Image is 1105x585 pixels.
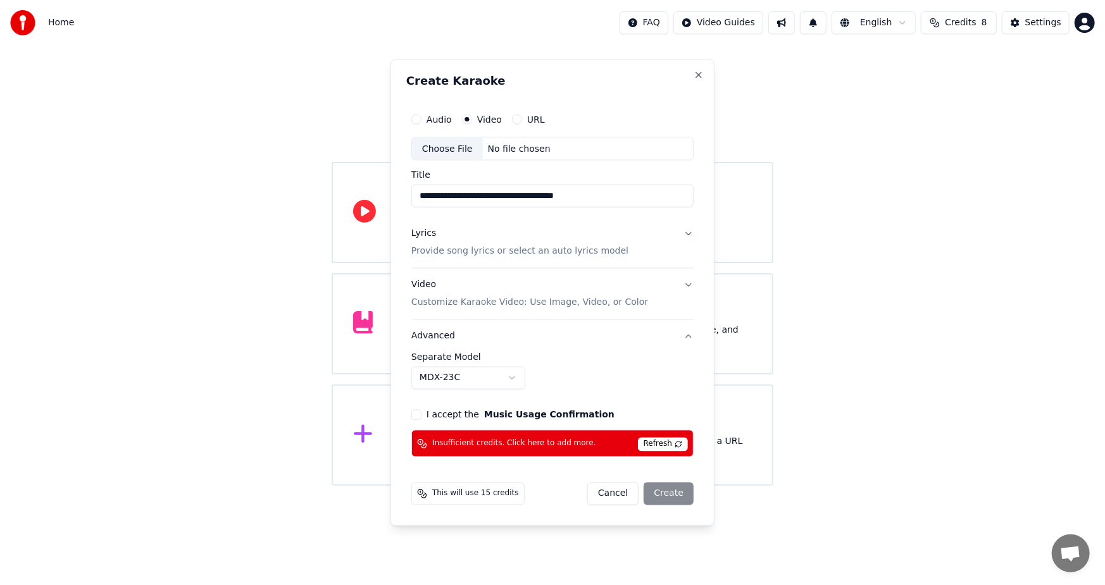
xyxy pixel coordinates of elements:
[411,297,648,309] p: Customize Karaoke Video: Use Image, Video, or Color
[411,353,694,400] div: Advanced
[411,269,694,319] button: VideoCustomize Karaoke Video: Use Image, Video, or Color
[411,218,694,268] button: LyricsProvide song lyrics or select an auto lyrics model
[432,489,519,499] span: This will use 15 credits
[412,137,483,160] div: Choose File
[406,75,699,86] h2: Create Karaoke
[427,410,615,419] label: I accept the
[432,438,596,448] span: Insufficient credits. Click here to add more.
[483,142,556,155] div: No file chosen
[477,114,502,123] label: Video
[411,171,694,180] label: Title
[638,438,688,452] span: Refresh
[427,114,452,123] label: Audio
[411,320,694,353] button: Advanced
[527,114,545,123] label: URL
[411,245,628,258] p: Provide song lyrics or select an auto lyrics model
[411,279,648,309] div: Video
[411,228,436,240] div: Lyrics
[484,410,615,419] button: I accept the
[587,483,639,505] button: Cancel
[411,353,694,362] label: Separate Model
